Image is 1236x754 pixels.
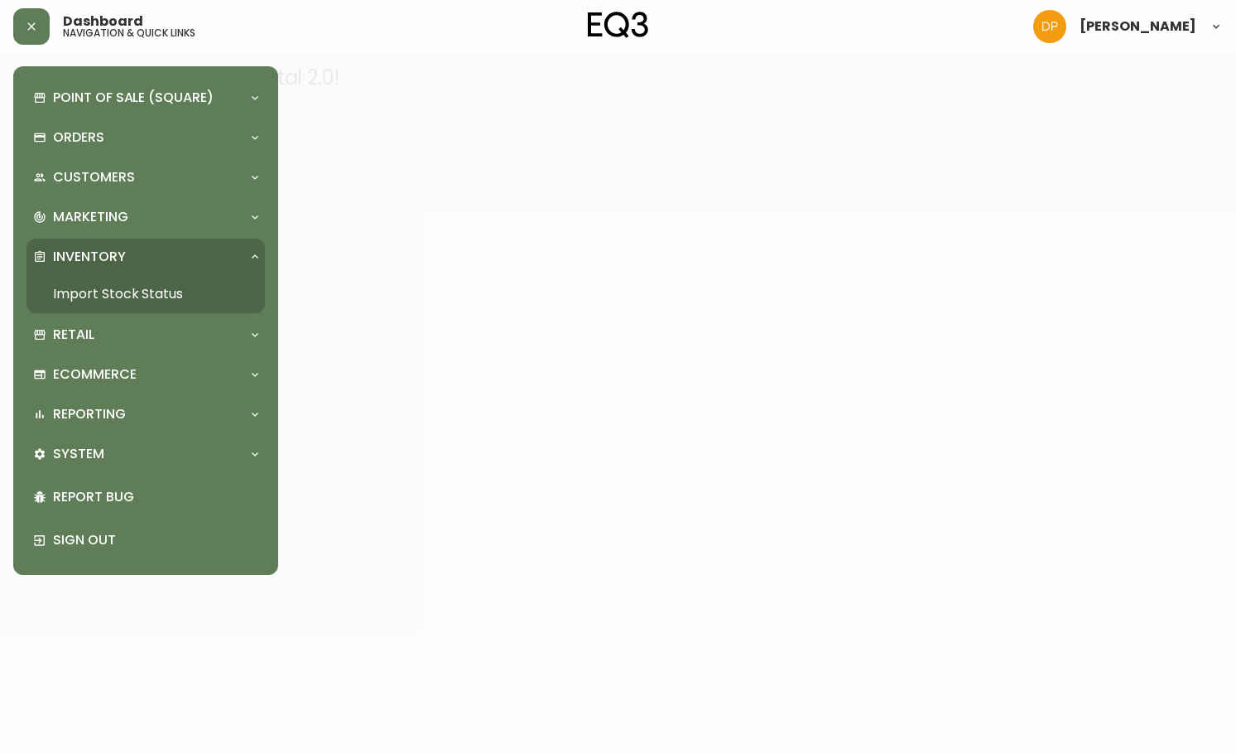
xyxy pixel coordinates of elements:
p: Sign Out [53,531,258,549]
p: Retail [53,326,94,344]
span: Dashboard [63,15,143,28]
div: Sign Out [26,519,265,562]
img: logo [588,12,649,38]
div: Retail [26,317,265,353]
div: Reporting [26,396,265,433]
div: Report Bug [26,476,265,519]
p: Inventory [53,248,126,266]
p: Ecommerce [53,365,137,384]
div: Customers [26,159,265,196]
div: System [26,436,265,472]
p: Customers [53,168,135,186]
div: Marketing [26,199,265,235]
p: Orders [53,128,104,147]
a: Import Stock Status [26,275,265,313]
p: Marketing [53,208,128,226]
p: Report Bug [53,488,258,506]
p: System [53,445,104,463]
p: Point of Sale (Square) [53,89,214,107]
p: Reporting [53,405,126,423]
div: Orders [26,119,265,156]
span: [PERSON_NAME] [1080,20,1196,33]
div: Point of Sale (Square) [26,80,265,116]
h5: navigation & quick links [63,28,195,38]
div: Inventory [26,239,265,275]
div: Ecommerce [26,356,265,393]
img: b0154ba12ae69382d64d2f3159806b19 [1033,10,1066,43]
